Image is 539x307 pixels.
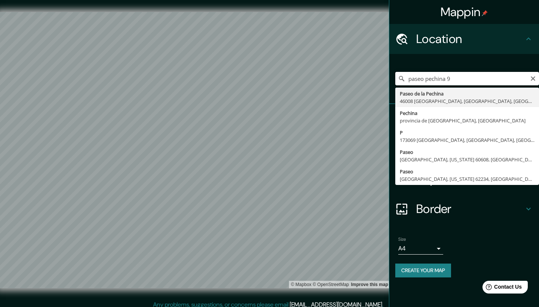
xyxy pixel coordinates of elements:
div: A4 [398,243,443,255]
label: Size [398,236,406,243]
div: Layout [389,164,539,194]
a: OpenStreetMap [313,282,349,287]
h4: Layout [416,171,524,186]
div: provincia de [GEOGRAPHIC_DATA], [GEOGRAPHIC_DATA] [400,117,535,124]
h4: Border [416,201,524,216]
img: pin-icon.png [482,10,488,16]
div: P [400,129,535,136]
div: [GEOGRAPHIC_DATA], [US_STATE] 60608, [GEOGRAPHIC_DATA] [400,156,535,163]
button: Create your map [395,264,451,277]
div: Pechina [400,109,535,117]
div: 46008 [GEOGRAPHIC_DATA], [GEOGRAPHIC_DATA], [GEOGRAPHIC_DATA] [400,97,535,105]
div: Border [389,194,539,224]
iframe: Help widget launcher [472,278,531,299]
h4: Location [416,31,524,46]
a: Map feedback [351,282,388,287]
div: 173069 [GEOGRAPHIC_DATA], [GEOGRAPHIC_DATA], [GEOGRAPHIC_DATA] [400,136,535,144]
div: Paseo [400,168,535,175]
div: Pins [389,104,539,134]
div: Paseo de la Pechina [400,90,535,97]
a: Mapbox [291,282,311,287]
button: Clear [530,75,536,82]
div: [GEOGRAPHIC_DATA], [US_STATE] 62234, [GEOGRAPHIC_DATA] [400,175,535,183]
div: Location [389,24,539,54]
input: Pick your city or area [395,72,539,85]
div: Paseo [400,148,535,156]
div: Style [389,134,539,164]
h4: Mappin [441,4,488,19]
